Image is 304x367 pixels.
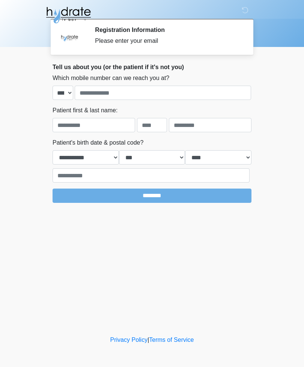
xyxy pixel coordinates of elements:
a: | [147,337,149,343]
div: Please enter your email [95,36,240,45]
label: Patient first & last name: [53,106,117,115]
h2: Tell us about you (or the patient if it's not you) [53,63,251,71]
a: Terms of Service [149,337,194,343]
img: Agent Avatar [58,26,81,49]
label: Patient's birth date & postal code? [53,138,143,147]
a: Privacy Policy [110,337,148,343]
img: Hydrate IV Bar - Fort Collins Logo [45,6,92,24]
label: Which mobile number can we reach you at? [53,74,169,83]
